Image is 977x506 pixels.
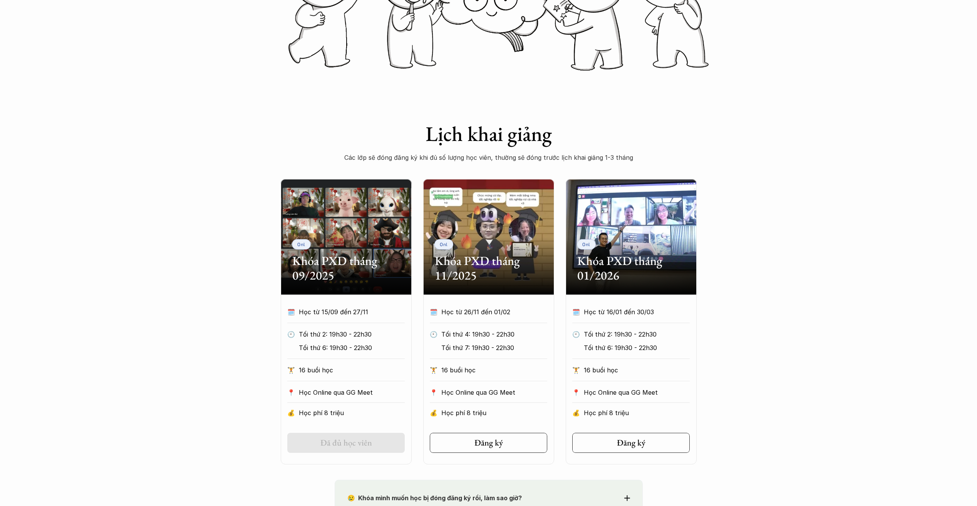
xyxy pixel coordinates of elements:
[441,342,547,354] p: Tối thứ 7: 19h30 - 22h30
[287,364,295,376] p: 🏋️
[572,407,580,419] p: 💰
[577,253,685,283] h2: Khóa PXD tháng 01/2026
[430,389,437,396] p: 📍
[287,306,295,318] p: 🗓️
[474,438,503,448] h5: Đăng ký
[441,407,547,419] p: Học phí 8 triệu
[441,328,547,340] p: Tối thứ 4: 19h30 - 22h30
[299,328,405,340] p: Tối thứ 2: 19h30 - 22h30
[582,241,590,247] p: Onl
[299,306,390,318] p: Học từ 15/09 đến 27/11
[430,306,437,318] p: 🗓️
[584,342,690,354] p: Tối thứ 6: 19h30 - 22h30
[299,387,405,398] p: Học Online qua GG Meet
[299,342,405,354] p: Tối thứ 6: 19h30 - 22h30
[584,364,690,376] p: 16 buổi học
[335,152,643,163] p: Các lớp sẽ đóng đăng ký khi đủ số lượng học viên, thường sẽ đóng trước lịch khai giảng 1-3 tháng
[572,433,690,453] a: Đăng ký
[297,241,305,247] p: Onl
[617,438,645,448] h5: Đăng ký
[441,387,547,398] p: Học Online qua GG Meet
[584,328,690,340] p: Tối thứ 2: 19h30 - 22h30
[320,438,372,448] h5: Đã đủ học viên
[430,433,547,453] a: Đăng ký
[584,306,675,318] p: Học từ 16/01 đến 30/03
[287,328,295,340] p: 🕙
[440,241,448,247] p: Onl
[299,364,405,376] p: 16 buổi học
[335,121,643,146] h1: Lịch khai giảng
[347,494,522,502] strong: 😢 Khóa mình muốn học bị đóng đăng ký rồi, làm sao giờ?
[287,389,295,396] p: 📍
[287,407,295,419] p: 💰
[572,364,580,376] p: 🏋️
[572,328,580,340] p: 🕙
[292,253,400,283] h2: Khóa PXD tháng 09/2025
[299,407,405,419] p: Học phí 8 triệu
[441,364,547,376] p: 16 buổi học
[435,253,543,283] h2: Khóa PXD tháng 11/2025
[430,328,437,340] p: 🕙
[572,389,580,396] p: 📍
[572,306,580,318] p: 🗓️
[430,407,437,419] p: 💰
[584,387,690,398] p: Học Online qua GG Meet
[430,364,437,376] p: 🏋️
[584,407,690,419] p: Học phí 8 triệu
[441,306,533,318] p: Học từ 26/11 đến 01/02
